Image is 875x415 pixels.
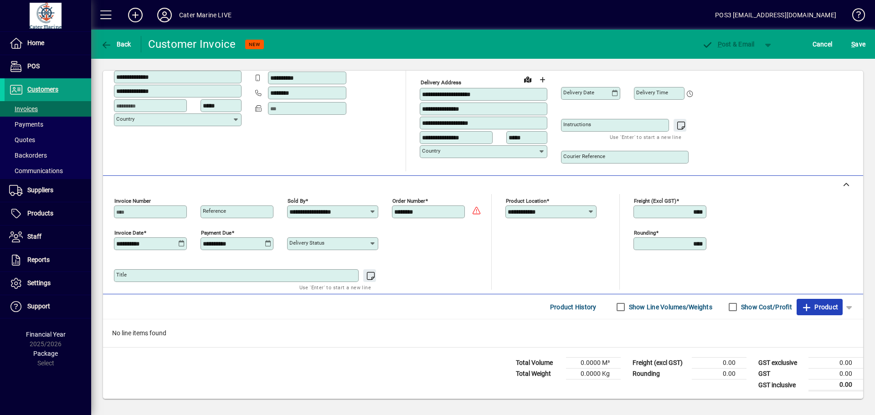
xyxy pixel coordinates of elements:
button: Save [849,36,868,52]
a: Support [5,295,91,318]
span: Support [27,302,50,310]
mat-label: Payment due [201,230,232,236]
button: Choose address [535,72,550,87]
div: No line items found [103,319,863,347]
a: POS [5,55,91,78]
mat-label: Delivery time [636,89,668,96]
button: Profile [150,7,179,23]
td: 0.00 [808,358,863,369]
mat-hint: Use 'Enter' to start a new line [610,132,681,142]
td: GST [754,369,808,379]
mat-label: Invoice number [114,198,151,204]
td: 0.00 [692,358,746,369]
mat-label: Delivery date [563,89,594,96]
a: Communications [5,163,91,179]
a: Reports [5,249,91,272]
label: Show Line Volumes/Weights [627,302,712,312]
div: Customer Invoice [148,37,236,51]
button: Add [121,7,150,23]
mat-label: Sold by [288,198,305,204]
span: Staff [27,233,41,240]
td: Freight (excl GST) [628,358,692,369]
a: Products [5,202,91,225]
span: Product History [550,300,597,314]
span: Customers [27,86,58,93]
a: Quotes [5,132,91,148]
button: Post & Email [697,36,759,52]
div: POS3 [EMAIL_ADDRESS][DOMAIN_NAME] [715,8,836,22]
a: Staff [5,225,91,248]
td: 0.00 [808,369,863,379]
a: Suppliers [5,179,91,202]
td: GST exclusive [754,358,808,369]
td: 0.0000 M³ [566,358,621,369]
a: View on map [520,72,535,87]
button: Product History [546,299,600,315]
a: Backorders [5,148,91,163]
span: Back [101,41,131,48]
td: GST inclusive [754,379,808,391]
mat-label: Country [116,116,134,122]
span: Home [27,39,44,46]
span: Products [27,210,53,217]
span: NEW [249,41,260,47]
mat-label: Courier Reference [563,153,605,159]
a: Invoices [5,101,91,117]
span: Communications [9,167,63,174]
a: Home [5,32,91,55]
td: 0.00 [808,379,863,391]
span: Invoices [9,105,38,113]
mat-label: Delivery status [289,240,324,246]
td: Total Volume [511,358,566,369]
mat-label: Invoice date [114,230,144,236]
mat-label: Product location [506,198,546,204]
span: Package [33,350,58,357]
mat-label: Freight (excl GST) [634,198,676,204]
span: Product [801,300,838,314]
span: ave [851,37,865,51]
button: Product [797,299,843,315]
mat-label: Title [116,272,127,278]
td: 0.00 [692,369,746,379]
span: Quotes [9,136,35,143]
span: P [718,41,722,48]
span: POS [27,62,40,70]
span: Reports [27,256,50,263]
span: Payments [9,121,43,128]
mat-label: Rounding [634,230,656,236]
td: Rounding [628,369,692,379]
span: Settings [27,279,51,287]
mat-label: Country [422,148,440,154]
td: Total Weight [511,369,566,379]
mat-label: Order number [392,198,425,204]
mat-hint: Use 'Enter' to start a new line [299,282,371,292]
button: Back [98,36,134,52]
label: Show Cost/Profit [739,302,792,312]
td: 0.0000 Kg [566,369,621,379]
span: Financial Year [26,331,66,338]
span: Suppliers [27,186,53,194]
span: Cancel [813,37,833,51]
a: Payments [5,117,91,132]
mat-label: Reference [203,208,226,214]
a: Settings [5,272,91,295]
mat-label: Instructions [563,121,591,128]
app-page-header-button: Back [91,36,141,52]
a: Knowledge Base [845,2,864,31]
div: Cater Marine LIVE [179,8,232,22]
span: S [851,41,855,48]
span: ost & Email [702,41,755,48]
span: Backorders [9,152,47,159]
button: Cancel [810,36,835,52]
